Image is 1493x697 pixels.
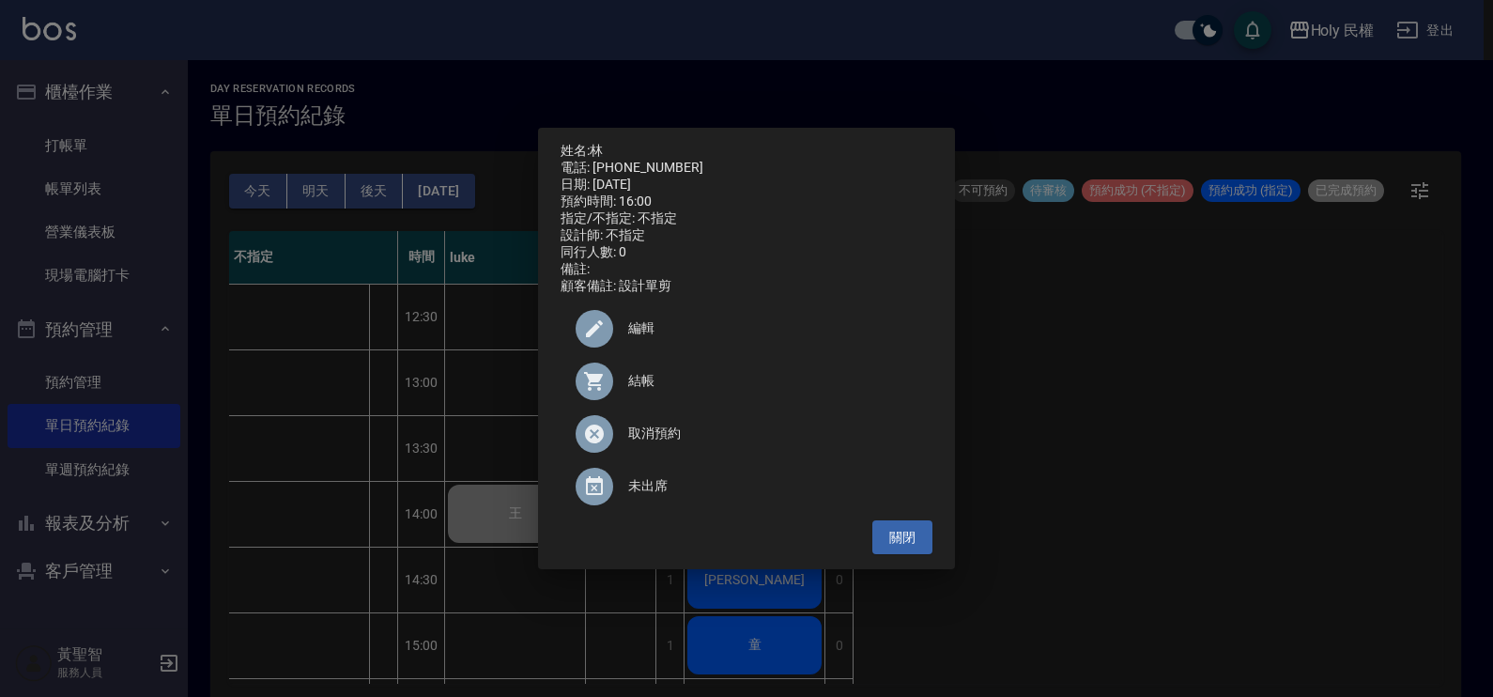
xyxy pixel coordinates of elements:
div: 電話: [PHONE_NUMBER] [561,160,932,177]
div: 取消預約 [561,408,932,460]
div: 預約時間: 16:00 [561,194,932,210]
div: 日期: [DATE] [561,177,932,194]
div: 未出席 [561,460,932,513]
span: 取消預約 [628,424,917,443]
div: 顧客備註: 設計單剪 [561,278,932,295]
button: 關閉 [872,520,932,555]
div: 編輯 [561,302,932,355]
div: 備註: [561,261,932,278]
div: 指定/不指定: 不指定 [561,210,932,227]
a: 結帳 [561,355,932,408]
a: 林 [590,143,603,158]
p: 姓名: [561,143,932,160]
div: 同行人數: 0 [561,244,932,261]
div: 設計師: 不指定 [561,227,932,244]
span: 編輯 [628,318,917,338]
span: 未出席 [628,476,917,496]
span: 結帳 [628,371,917,391]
